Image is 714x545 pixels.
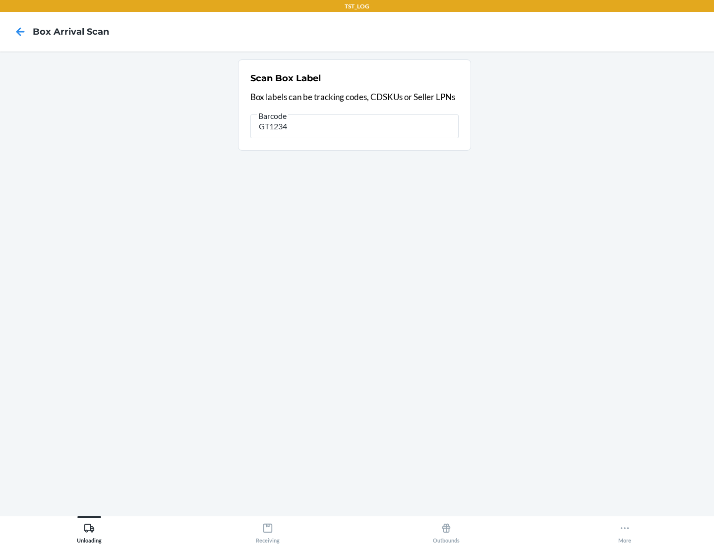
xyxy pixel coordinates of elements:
[433,519,460,544] div: Outbounds
[357,516,535,544] button: Outbounds
[256,519,280,544] div: Receiving
[77,519,102,544] div: Unloading
[345,2,369,11] p: TST_LOG
[250,114,459,138] input: Barcode
[535,516,714,544] button: More
[250,72,321,85] h2: Scan Box Label
[178,516,357,544] button: Receiving
[618,519,631,544] div: More
[33,25,109,38] h4: Box Arrival Scan
[250,91,459,104] p: Box labels can be tracking codes, CDSKUs or Seller LPNs
[257,111,288,121] span: Barcode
